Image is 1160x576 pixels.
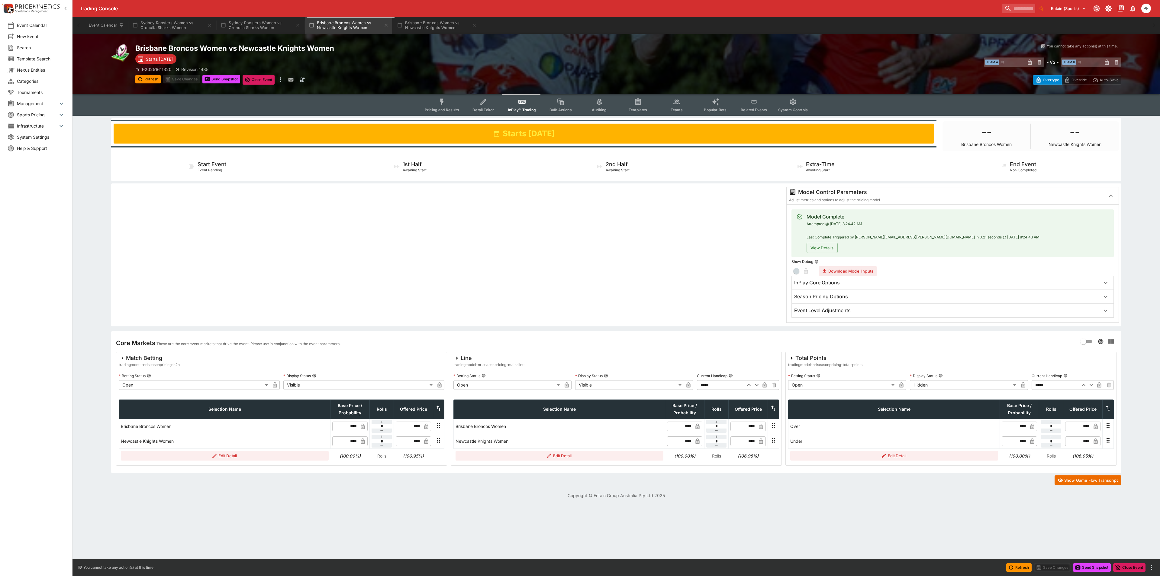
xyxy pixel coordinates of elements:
[15,10,48,13] img: Sportsbook Management
[119,373,146,378] p: Betting Status
[454,419,665,434] td: Brisbane Broncos Women
[1047,59,1058,65] h6: - VS -
[330,400,370,419] th: Base Price / Probability
[17,123,58,129] span: Infrastructure
[394,400,433,419] th: Offered Price
[1063,374,1068,378] button: Current Handicap
[217,17,304,34] button: Sydney Roosters Women vs Cronulla Sharks Women
[788,419,1000,434] td: Over
[910,373,937,378] p: Display Status
[1047,44,1118,49] p: You cannot take any action(s) at this time.
[1065,453,1101,459] h6: (106.95%)
[393,17,480,34] button: Brisbane Broncos Women vs Newcastle Knights Women
[17,89,65,95] span: Tournaments
[2,2,14,15] img: PriceKinetics Logo
[372,453,392,459] p: Rolls
[741,108,767,112] span: Related Events
[819,266,877,276] button: Download Model Inputs
[729,374,733,378] button: Current Handicap
[788,362,862,368] span: tradingmodel-nrlseasonpricing-total-points
[1010,161,1036,168] h5: End Event
[85,17,127,34] button: Event Calendar
[1115,3,1126,14] button: Documentation
[1032,373,1062,378] p: Current Handicap
[135,44,628,53] h2: Copy To Clipboard
[83,565,154,570] p: You cannot take any action(s) at this time.
[1049,142,1101,147] p: Newcastle Knights Women
[472,108,494,112] span: Detail Editor
[453,380,562,390] div: Open
[1090,75,1121,85] button: Auto-Save
[1006,563,1032,572] button: Refresh
[667,453,703,459] h6: (100.00%)
[1000,400,1039,419] th: Base Price / Probability
[1071,77,1087,83] p: Override
[606,168,630,172] span: Awaiting Start
[789,198,881,202] span: Adjust metrics and options to adjust the pricing model.
[17,100,58,107] span: Management
[794,280,840,286] h6: InPlay Core Options
[198,168,222,172] span: Event Pending
[790,451,998,461] button: Edit Detail
[730,453,766,459] h6: (106.95%)
[806,168,830,172] span: Awaiting Start
[575,380,684,390] div: Visible
[806,161,835,168] h5: Extra-Time
[604,374,608,378] button: Display Status
[1039,400,1063,419] th: Rolls
[1100,77,1119,83] p: Auto-Save
[119,434,330,448] td: Newcastle Knights Women
[1139,2,1153,15] button: Peter Fairgrieve
[403,161,422,168] h5: 1st Half
[575,373,603,378] p: Display Status
[135,66,172,73] p: Copy To Clipboard
[454,434,665,448] td: Newcastle Knights Women
[794,293,848,300] h6: Season Pricing Options
[17,112,58,118] span: Sports Pricing
[17,67,65,73] span: Nexus Entities
[1113,563,1145,572] button: Close Event
[794,307,851,314] h6: Event Level Adjustments
[277,75,284,85] button: more
[1047,4,1090,13] button: Select Tenant
[778,108,808,112] span: System Controls
[396,453,431,459] h6: (106.95%)
[807,213,1039,220] div: Model Complete
[788,434,1000,448] td: Under
[146,56,173,62] p: Starts [DATE]
[119,362,180,368] span: tradingmodel-nrlseasonpricing-h2h
[961,142,1012,147] p: Brisbane Broncos Women
[80,5,1000,12] div: Trading Console
[671,108,683,112] span: Teams
[1033,75,1062,85] button: Overtype
[1127,3,1138,14] button: Notifications
[72,492,1160,499] p: Copyright © Entain Group Australia Pty Ltd 2025
[420,94,813,116] div: Event type filters
[147,374,151,378] button: Betting Status
[111,44,130,63] img: rugby_league.png
[788,380,897,390] div: Open
[1073,563,1111,572] button: Send Snapshot
[181,66,208,73] p: Revision 1435
[1062,60,1076,65] span: Team B
[729,400,768,419] th: Offered Price
[243,75,275,85] button: Close Event
[788,373,815,378] p: Betting Status
[1043,77,1059,83] p: Overtype
[119,419,330,434] td: Brisbane Broncos Women
[119,354,180,362] div: Match Betting
[1070,124,1080,140] h1: --
[17,33,65,40] span: New Event
[17,44,65,51] span: Search
[1091,3,1102,14] button: Connected to PK
[15,4,60,9] img: PriceKinetics
[910,380,1018,390] div: Hidden
[482,374,486,378] button: Betting Status
[665,400,704,419] th: Base Price / Probability
[981,124,992,140] h1: --
[121,451,329,461] button: Edit Detail
[425,108,459,112] span: Pricing and Results
[606,161,628,168] h5: 2nd Half
[156,341,340,347] p: These are the core event markets that drive the event. Please use in conjunction with the event p...
[629,108,647,112] span: Templates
